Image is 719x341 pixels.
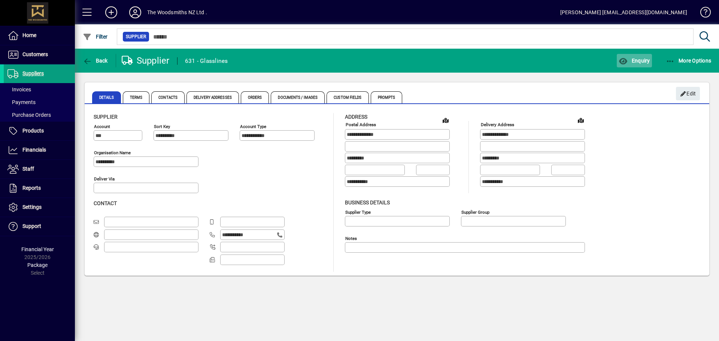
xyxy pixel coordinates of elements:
span: Payments [7,99,36,105]
span: Business details [345,200,390,205]
span: Reports [22,185,41,191]
span: Suppliers [22,70,44,76]
span: Staff [22,166,34,172]
a: Customers [4,45,75,64]
mat-label: Sort key [154,124,170,129]
mat-label: Account [94,124,110,129]
button: Profile [123,6,147,19]
a: Knowledge Base [695,1,710,26]
div: [PERSON_NAME] [EMAIL_ADDRESS][DOMAIN_NAME] [560,6,687,18]
button: Edit [676,87,700,100]
span: Supplier [126,33,146,40]
span: Back [83,58,108,64]
a: Invoices [4,83,75,96]
span: Details [92,91,121,103]
span: Financial Year [21,246,54,252]
span: Home [22,32,36,38]
span: Address [345,114,367,120]
span: Support [22,223,41,229]
a: View on map [440,114,452,126]
div: Supplier [122,55,170,67]
span: More Options [666,58,712,64]
span: Prompts [371,91,403,103]
span: Supplier [94,114,118,120]
mat-label: Notes [345,235,357,241]
a: Support [4,217,75,236]
span: Package [27,262,48,268]
span: Customers [22,51,48,57]
button: More Options [664,54,713,67]
button: Filter [81,30,110,43]
span: Filter [83,34,108,40]
span: Delivery Addresses [186,91,239,103]
button: Back [81,54,110,67]
span: Settings [22,204,42,210]
a: View on map [575,114,587,126]
span: Products [22,128,44,134]
button: Add [99,6,123,19]
span: Documents / Images [271,91,325,103]
button: Enquiry [617,54,652,67]
a: Staff [4,160,75,179]
a: Purchase Orders [4,109,75,121]
mat-label: Account Type [240,124,266,129]
span: Custom Fields [327,91,368,103]
div: The Woodsmiths NZ Ltd . [147,6,207,18]
a: Settings [4,198,75,217]
app-page-header-button: Back [75,54,116,67]
span: Orders [241,91,269,103]
span: Contacts [151,91,185,103]
a: Financials [4,141,75,159]
mat-label: Organisation name [94,150,131,155]
div: 631 - Glasslines [185,55,228,67]
span: Financials [22,147,46,153]
a: Products [4,122,75,140]
a: Home [4,26,75,45]
span: Invoices [7,86,31,92]
span: Contact [94,200,117,206]
span: Edit [680,88,696,100]
mat-label: Supplier type [345,209,371,214]
a: Reports [4,179,75,198]
mat-label: Deliver via [94,176,115,182]
a: Payments [4,96,75,109]
mat-label: Supplier group [461,209,489,214]
span: Purchase Orders [7,112,51,118]
span: Terms [123,91,150,103]
span: Enquiry [619,58,650,64]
